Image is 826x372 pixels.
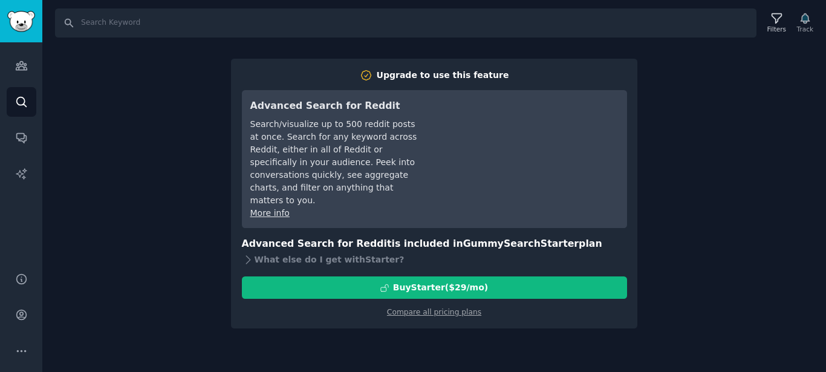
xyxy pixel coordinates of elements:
div: What else do I get with Starter ? [242,251,627,268]
div: Upgrade to use this feature [377,69,509,82]
div: Search/visualize up to 500 reddit posts at once. Search for any keyword across Reddit, either in ... [250,118,420,207]
h3: Advanced Search for Reddit [250,99,420,114]
span: GummySearch Starter [463,238,579,249]
img: GummySearch logo [7,11,35,32]
a: More info [250,208,290,218]
div: Filters [767,25,786,33]
button: BuyStarter($29/mo) [242,276,627,299]
a: Compare all pricing plans [387,308,481,316]
h3: Advanced Search for Reddit is included in plan [242,237,627,252]
div: Buy Starter ($ 29 /mo ) [393,281,488,294]
iframe: YouTube video player [437,99,619,189]
input: Search Keyword [55,8,756,38]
